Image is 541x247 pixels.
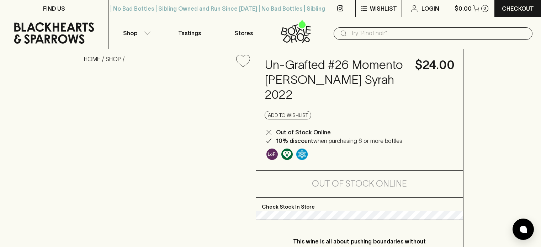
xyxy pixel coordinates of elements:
[281,149,293,160] img: Vegan
[123,29,137,37] p: Shop
[455,4,472,13] p: $0.00
[234,29,253,37] p: Stores
[295,147,309,162] a: Wonderful as is, but a slight chill will enhance the aromatics and give it a beautiful crunch.
[163,17,217,49] a: Tastings
[265,58,407,102] h4: Un-Grafted #26 Momento [PERSON_NAME] Syrah 2022
[233,52,253,70] button: Add to wishlist
[108,17,163,49] button: Shop
[266,149,278,160] img: Lo-Fi
[276,128,331,136] p: Out of Stock Online
[217,17,271,49] a: Stores
[265,111,311,119] button: Add to wishlist
[370,4,397,13] p: Wishlist
[415,58,455,73] h4: $24.00
[351,28,527,39] input: Try "Pinot noir"
[483,6,486,10] p: 0
[312,178,407,189] h5: Out of Stock Online
[256,198,463,211] p: Check Stock In Store
[106,56,121,62] a: SHOP
[265,147,280,162] a: Some may call it natural, others minimum intervention, either way, it’s hands off & maybe even a ...
[296,149,308,160] img: Chilled Red
[276,136,402,145] p: when purchasing 6 or more bottles
[280,147,295,162] a: Made without the use of any animal products.
[520,226,527,233] img: bubble-icon
[421,4,439,13] p: Login
[502,4,534,13] p: Checkout
[43,4,65,13] p: FIND US
[84,56,100,62] a: HOME
[276,138,313,144] b: 10% discount
[178,29,201,37] p: Tastings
